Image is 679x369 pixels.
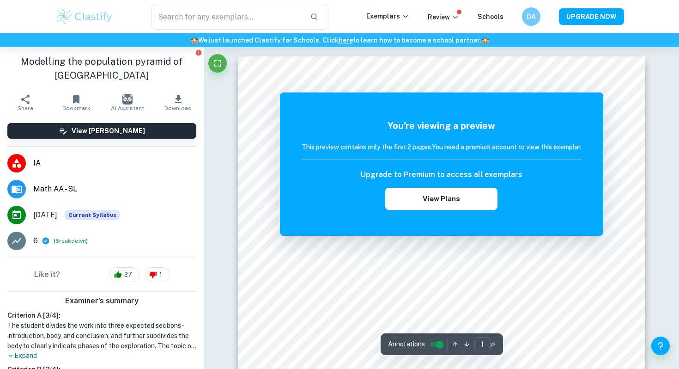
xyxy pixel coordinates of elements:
p: Review [428,12,459,22]
span: Share [18,105,33,111]
img: AI Assistant [122,94,133,105]
button: DA [522,7,540,26]
span: / 2 [491,340,496,349]
span: 1 [154,270,167,279]
h5: You're viewing a preview [302,119,582,133]
button: Fullscreen [208,54,227,73]
h6: View [PERSON_NAME] [72,126,145,136]
button: View [PERSON_NAME] [7,123,196,139]
button: Report issue [195,49,202,56]
span: 27 [119,270,137,279]
input: Search for any exemplars... [152,4,303,30]
button: Download [153,90,204,116]
span: Download [164,105,192,111]
h6: Like it? [34,269,60,280]
button: UPGRADE NOW [559,8,624,25]
p: 6 [33,235,38,246]
img: Clastify logo [55,7,114,26]
h6: Upgrade to Premium to access all exemplars [361,169,522,180]
span: Annotations [388,339,425,349]
h1: Modelling the population pyramid of [GEOGRAPHIC_DATA] [7,55,196,82]
h6: DA [526,12,537,22]
span: 🏫 [190,37,198,44]
button: View Plans [385,188,497,210]
span: Bookmark [62,105,91,111]
span: [DATE] [33,209,57,221]
a: Schools [478,13,503,20]
span: Current Syllabus [65,210,120,220]
button: Bookmark [51,90,102,116]
h6: We just launched Clastify for Schools. Click to learn how to become a school partner. [2,35,677,45]
span: ( ) [54,237,88,246]
p: Exemplars [366,11,409,21]
div: This exemplar is based on the current syllabus. Feel free to refer to it for inspiration/ideas wh... [65,210,120,220]
span: AI Assistant [111,105,144,111]
button: Breakdown [55,237,86,245]
h1: The student divides the work into three expected sections - introduction, body, and conclusion, a... [7,320,196,351]
p: Expand [7,351,196,361]
h6: This preview contains only the first 2 pages. You need a premium account to view this exemplar. [302,142,582,152]
button: Help and Feedback [651,337,670,355]
h6: Criterion A [ 3 / 4 ]: [7,310,196,320]
span: Math AA - SL [33,184,196,195]
button: AI Assistant [102,90,153,116]
span: 🏫 [481,37,489,44]
h6: Examiner's summary [4,295,200,307]
a: here [339,37,353,44]
span: IA [33,158,196,169]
